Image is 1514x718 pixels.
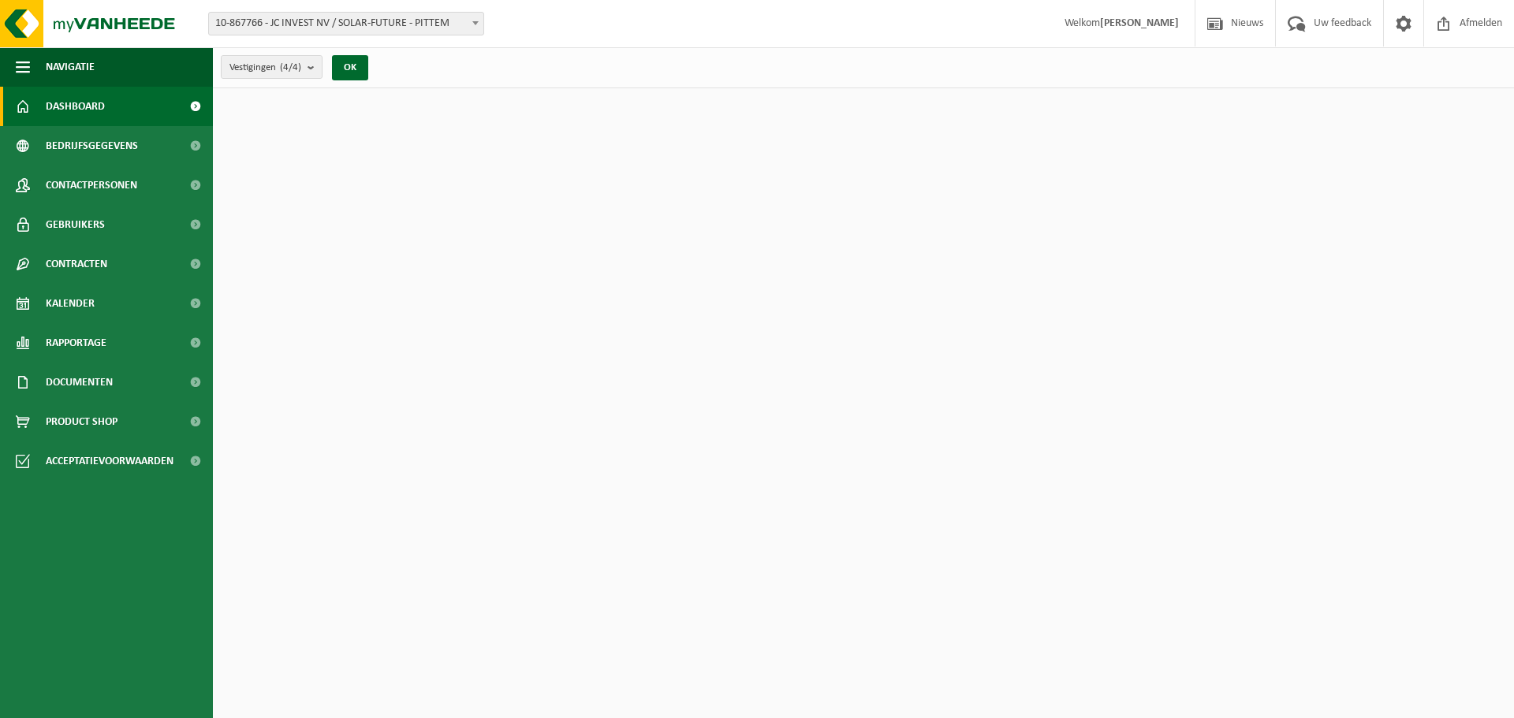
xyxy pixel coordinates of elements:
span: Bedrijfsgegevens [46,126,138,166]
span: Contactpersonen [46,166,137,205]
span: Rapportage [46,323,106,363]
span: Vestigingen [229,56,301,80]
strong: [PERSON_NAME] [1100,17,1179,29]
span: Dashboard [46,87,105,126]
span: Kalender [46,284,95,323]
span: Navigatie [46,47,95,87]
span: 10-867766 - JC INVEST NV / SOLAR-FUTURE - PITTEM [209,13,483,35]
span: Product Shop [46,402,117,441]
span: Gebruikers [46,205,105,244]
span: Contracten [46,244,107,284]
count: (4/4) [280,62,301,73]
span: Documenten [46,363,113,402]
span: 10-867766 - JC INVEST NV / SOLAR-FUTURE - PITTEM [208,12,484,35]
span: Acceptatievoorwaarden [46,441,173,481]
button: Vestigingen(4/4) [221,55,323,79]
button: OK [332,55,368,80]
